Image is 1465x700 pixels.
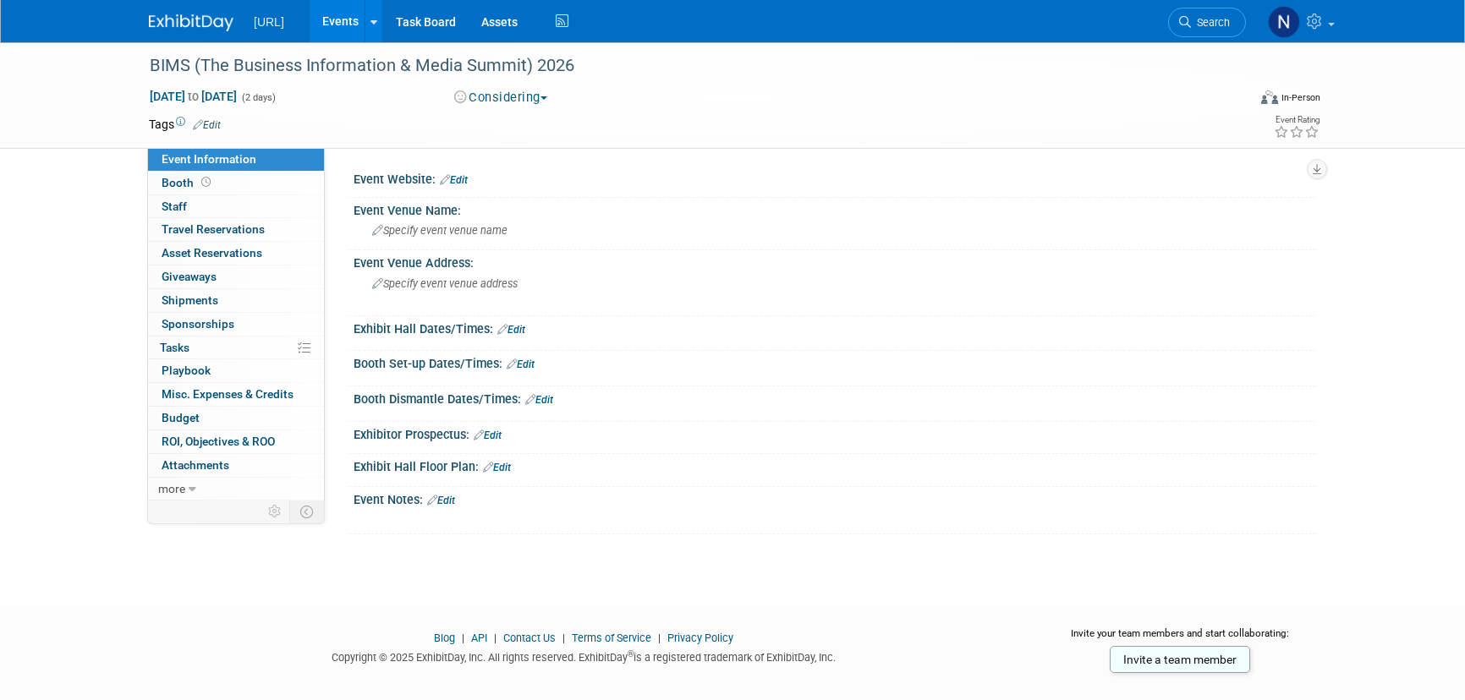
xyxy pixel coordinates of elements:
span: Sponsorships [162,317,234,331]
a: Misc. Expenses & Credits [148,383,324,406]
a: Edit [497,324,525,336]
a: Contact Us [503,632,556,644]
span: [DATE] [DATE] [149,89,238,104]
img: ExhibitDay [149,14,233,31]
a: Sponsorships [148,313,324,336]
img: Format-Inperson.png [1261,90,1278,104]
span: | [490,632,501,644]
span: Event Information [162,152,256,166]
a: Giveaways [148,265,324,288]
a: Playbook [148,359,324,382]
a: Edit [193,119,221,131]
span: Tasks [160,341,189,354]
span: | [654,632,665,644]
span: Asset Reservations [162,246,262,260]
sup: ® [628,649,634,659]
a: API [471,632,487,644]
a: Terms of Service [572,632,651,644]
span: Booth [162,176,214,189]
a: Edit [507,358,535,370]
a: Event Information [148,148,324,171]
div: Invite your team members and start collaborating: [1044,626,1317,652]
a: Budget [148,407,324,429]
div: Booth Set-up Dates/Times: [354,351,1316,373]
div: Booth Dismantle Dates/Times: [354,386,1316,408]
a: Edit [474,429,502,441]
a: Edit [440,174,468,186]
span: Travel Reservations [162,222,265,236]
a: Edit [427,495,455,506]
span: Staff [162,200,187,213]
td: Toggle Event Tabs [290,500,325,522]
a: Search [1168,8,1246,37]
div: Event Rating [1274,116,1320,124]
a: Invite a team member [1110,646,1250,673]
a: more [148,478,324,500]
span: | [558,632,569,644]
span: Attachments [162,458,229,472]
span: Giveaways [162,270,217,283]
div: Exhibit Hall Dates/Times: [354,316,1316,338]
span: to [185,90,201,103]
span: Shipments [162,293,218,307]
div: Event Venue Name: [354,198,1316,219]
div: Event Website: [354,167,1316,189]
div: BIMS (The Business Information & Media Summit) 2026 [144,51,1221,81]
a: Edit [525,394,553,406]
div: Exhibitor Prospectus: [354,422,1316,444]
div: Exhibit Hall Floor Plan: [354,454,1316,476]
button: Considering [448,89,554,107]
div: Event Venue Address: [354,250,1316,271]
td: Personalize Event Tab Strip [261,500,290,522]
span: Specify event venue name [372,224,508,237]
a: Asset Reservations [148,242,324,265]
span: Misc. Expenses & Credits [162,387,294,401]
a: Shipments [148,289,324,312]
a: Privacy Policy [667,632,733,644]
span: (2 days) [240,92,276,103]
span: Playbook [162,364,211,377]
a: Blog [434,632,455,644]
div: Event Format [1146,88,1320,113]
span: | [458,632,469,644]
td: Tags [149,116,221,133]
div: In-Person [1281,91,1320,104]
a: Edit [483,462,511,473]
a: Travel Reservations [148,218,324,241]
span: more [158,482,185,495]
span: Booth not reserved yet [198,176,214,189]
a: Booth [148,172,324,194]
a: Staff [148,195,324,218]
span: ROI, Objectives & ROO [162,435,275,448]
span: Budget [162,411,200,424]
a: Attachments [148,454,324,477]
div: Event Notes: [354,487,1316,509]
span: Search [1191,16,1230,29]
img: Noah Paaymans [1268,6,1300,38]
span: [URL] [254,15,284,29]
span: Specify event venue address [372,277,518,290]
div: Copyright © 2025 ExhibitDay, Inc. All rights reserved. ExhibitDay is a registered trademark of Ex... [149,646,1018,665]
a: ROI, Objectives & ROO [148,430,324,453]
a: Tasks [148,336,324,359]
